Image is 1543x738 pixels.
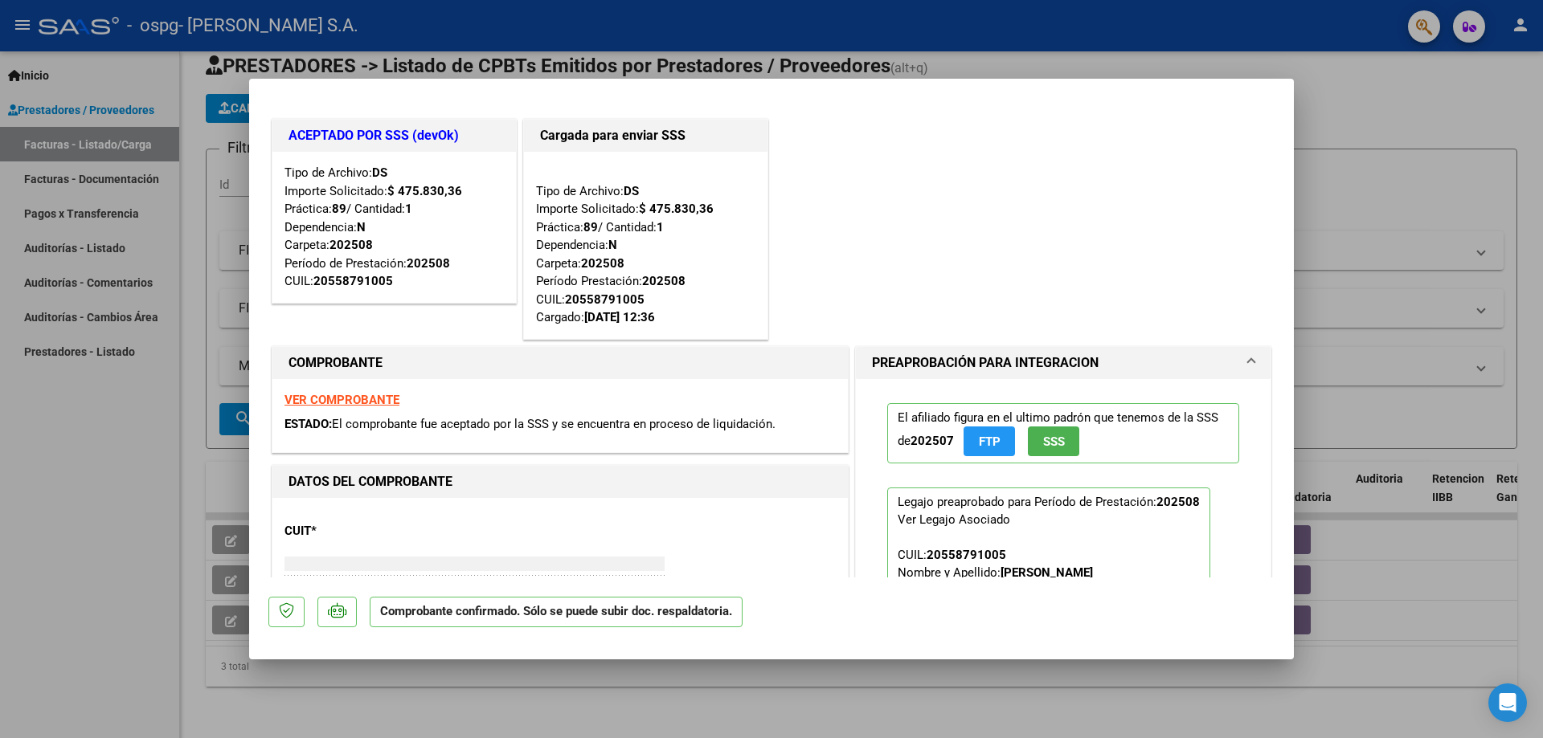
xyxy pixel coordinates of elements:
[536,164,755,327] div: Tipo de Archivo: Importe Solicitado: Práctica: / Cantidad: Dependencia: Carpeta: Período Prestaci...
[898,511,1010,528] div: Ver Legajo Asociado
[1156,495,1200,509] strong: 202508
[284,522,450,540] p: CUIT
[856,379,1271,696] div: PREAPROBACIÓN PARA INTEGRACION
[329,238,373,252] strong: 202508
[284,417,332,431] span: ESTADO:
[284,164,504,291] div: Tipo de Archivo: Importe Solicitado: Práctica: / Cantidad: Dependencia: Carpeta: Período de Prest...
[407,256,450,271] strong: 202508
[1001,565,1093,580] strong: [PERSON_NAME]
[540,126,751,145] h1: Cargada para enviar SSS
[289,474,452,489] strong: DATOS DEL COMPROBANTE
[1043,434,1065,449] span: SSS
[657,220,664,234] strong: 1
[642,274,686,288] strong: 202508
[898,548,1143,650] span: CUIL: Nombre y Apellido: Período Desde: Período Hasta: Admite Dependencia:
[289,355,383,370] strong: COMPROBANTE
[639,202,714,216] strong: $ 475.830,36
[405,202,412,216] strong: 1
[608,238,617,252] strong: N
[856,347,1271,379] mat-expansion-panel-header: PREAPROBACIÓN PARA INTEGRACION
[887,403,1239,463] p: El afiliado figura en el ultimo padrón que tenemos de la SSS de
[387,184,462,198] strong: $ 475.830,36
[581,256,624,271] strong: 202508
[313,272,393,291] div: 20558791005
[565,291,645,309] div: 20558791005
[872,353,1099,373] h1: PREAPROBACIÓN PARA INTEGRACION
[964,426,1015,456] button: FTP
[887,487,1210,659] p: Legajo preaprobado para Período de Prestación:
[284,393,399,407] a: VER COMPROBANTE
[372,165,387,180] strong: DS
[624,184,639,198] strong: DS
[583,220,598,234] strong: 89
[332,417,776,431] span: El comprobante fue aceptado por la SSS y se encuentra en proceso de liquidación.
[370,597,743,628] p: Comprobante confirmado. Sólo se puede subir doc. respaldatoria.
[1488,683,1527,722] div: Open Intercom Messenger
[979,434,1001,449] span: FTP
[584,310,655,324] strong: [DATE] 12:36
[289,126,500,145] h1: ACEPTADO POR SSS (devOk)
[332,202,346,216] strong: 89
[357,220,366,234] strong: N
[1028,426,1079,456] button: SSS
[927,546,1006,564] div: 20558791005
[911,434,954,448] strong: 202507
